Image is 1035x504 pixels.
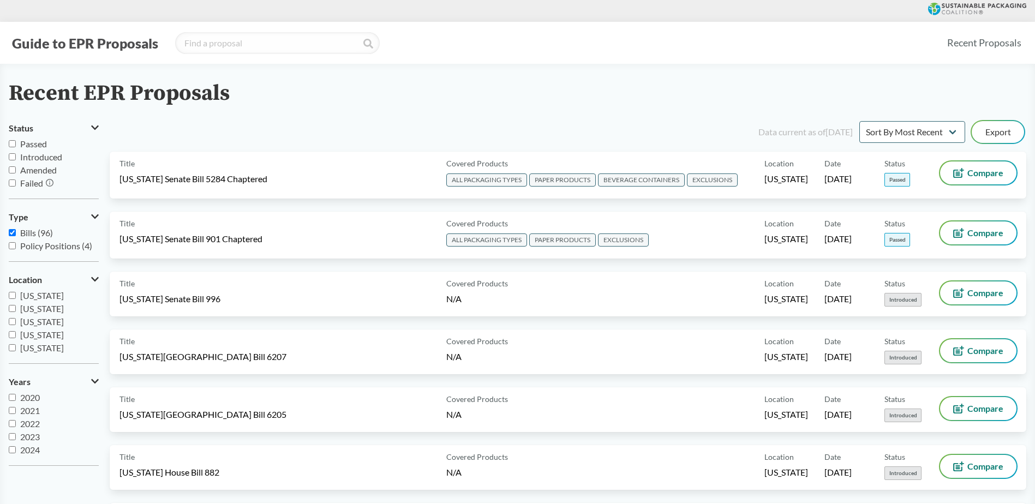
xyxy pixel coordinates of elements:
input: Failed [9,179,16,187]
span: Covered Products [446,218,508,229]
span: [US_STATE] House Bill 882 [119,466,219,478]
input: 2020 [9,394,16,401]
span: Passed [20,139,47,149]
span: Status [884,335,905,347]
span: 2020 [20,392,40,403]
button: Compare [940,397,1016,420]
span: PAPER PRODUCTS [529,233,596,247]
span: Status [884,218,905,229]
button: Compare [940,339,1016,362]
input: [US_STATE] [9,305,16,312]
span: 2023 [20,431,40,442]
span: Title [119,158,135,169]
span: PAPER PRODUCTS [529,173,596,187]
span: Date [824,158,841,169]
span: N/A [446,293,462,304]
span: [US_STATE] [20,343,64,353]
span: Location [9,275,42,285]
span: Covered Products [446,335,508,347]
span: [DATE] [824,173,852,185]
button: Years [9,373,99,391]
span: N/A [446,467,462,477]
span: Compare [967,169,1003,177]
span: [US_STATE] [764,466,808,478]
span: ALL PACKAGING TYPES [446,233,527,247]
span: Location [764,451,794,463]
span: [DATE] [824,409,852,421]
span: Introduced [884,293,922,307]
span: [DATE] [824,293,852,305]
span: EXCLUSIONS [598,233,649,247]
span: [US_STATE] Senate Bill 5284 Chaptered [119,173,267,185]
button: Compare [940,221,1016,244]
span: [US_STATE] [764,293,808,305]
input: 2021 [9,407,16,414]
input: Introduced [9,153,16,160]
span: Introduced [884,466,922,480]
span: [US_STATE] [764,233,808,245]
span: [US_STATE] Senate Bill 996 [119,293,220,305]
span: [DATE] [824,233,852,245]
input: [US_STATE] [9,292,16,299]
span: Title [119,218,135,229]
button: Compare [940,161,1016,184]
input: Policy Positions (4) [9,242,16,249]
input: 2022 [9,420,16,427]
span: Date [824,393,841,405]
span: EXCLUSIONS [687,173,738,187]
span: Location [764,158,794,169]
h2: Recent EPR Proposals [9,81,230,106]
input: Find a proposal [175,32,380,54]
span: Introduced [20,152,62,162]
span: [US_STATE][GEOGRAPHIC_DATA] Bill 6205 [119,409,286,421]
span: Status [884,451,905,463]
a: Recent Proposals [942,31,1026,55]
button: Type [9,208,99,226]
span: Covered Products [446,278,508,289]
span: BEVERAGE CONTAINERS [598,173,685,187]
span: Date [824,335,841,347]
input: [US_STATE] [9,331,16,338]
span: Date [824,278,841,289]
span: [US_STATE] [20,303,64,314]
span: Bills (96) [20,227,53,238]
button: Location [9,271,99,289]
span: Title [119,335,135,347]
span: Compare [967,289,1003,297]
span: Title [119,278,135,289]
input: Bills (96) [9,229,16,236]
span: [US_STATE] [20,316,64,327]
button: Export [972,121,1024,143]
span: [US_STATE] Senate Bill 901 Chaptered [119,233,262,245]
span: Status [9,123,33,133]
span: Title [119,451,135,463]
input: [US_STATE] [9,318,16,325]
span: ALL PACKAGING TYPES [446,173,527,187]
div: Data current as of [DATE] [758,125,853,139]
span: 2024 [20,445,40,455]
button: Compare [940,281,1016,304]
span: N/A [446,351,462,362]
span: [US_STATE] [20,329,64,340]
span: Covered Products [446,158,508,169]
span: Compare [967,404,1003,413]
span: Status [884,278,905,289]
input: 2024 [9,446,16,453]
span: Status [884,158,905,169]
span: Location [764,335,794,347]
button: Status [9,119,99,137]
span: Status [884,393,905,405]
input: [US_STATE] [9,344,16,351]
span: Compare [967,346,1003,355]
span: Policy Positions (4) [20,241,92,251]
span: Compare [967,229,1003,237]
span: Introduced [884,351,922,364]
button: Compare [940,455,1016,478]
span: [US_STATE][GEOGRAPHIC_DATA] Bill 6207 [119,351,286,363]
span: [US_STATE] [20,290,64,301]
span: Type [9,212,28,222]
span: Years [9,377,31,387]
span: Passed [884,233,910,247]
span: [US_STATE] [764,409,808,421]
span: Location [764,278,794,289]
